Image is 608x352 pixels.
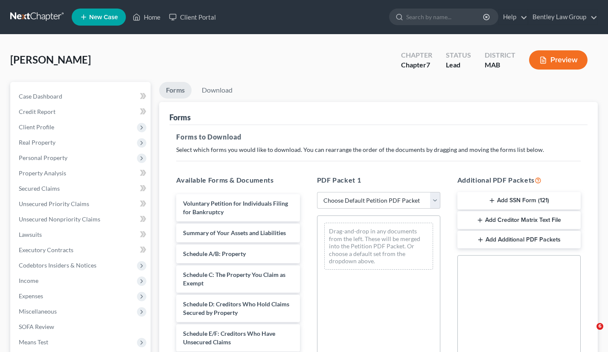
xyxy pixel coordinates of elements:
[596,323,603,330] span: 6
[19,139,55,146] span: Real Property
[165,9,220,25] a: Client Portal
[10,53,91,66] span: [PERSON_NAME]
[19,338,48,346] span: Means Test
[19,185,60,192] span: Secured Claims
[12,212,151,227] a: Unsecured Nonpriority Claims
[12,181,151,196] a: Secured Claims
[19,108,55,115] span: Credit Report
[176,175,300,185] h5: Available Forms & Documents
[19,154,67,161] span: Personal Property
[12,196,151,212] a: Unsecured Priority Claims
[19,169,66,177] span: Property Analysis
[485,50,515,60] div: District
[19,323,54,330] span: SOFA Review
[457,175,581,185] h5: Additional PDF Packets
[12,242,151,258] a: Executory Contracts
[579,323,599,343] iframe: Intercom live chat
[485,60,515,70] div: MAB
[12,89,151,104] a: Case Dashboard
[19,123,54,131] span: Client Profile
[183,200,288,215] span: Voluntary Petition for Individuals Filing for Bankruptcy
[457,211,581,229] button: Add Creditor Matrix Text File
[128,9,165,25] a: Home
[176,145,581,154] p: Select which forms you would like to download. You can rearrange the order of the documents by dr...
[12,104,151,119] a: Credit Report
[426,61,430,69] span: 7
[19,277,38,284] span: Income
[19,93,62,100] span: Case Dashboard
[183,229,286,236] span: Summary of Your Assets and Liabilities
[19,246,73,253] span: Executory Contracts
[89,14,118,20] span: New Case
[528,9,597,25] a: Bentley Law Group
[12,166,151,181] a: Property Analysis
[183,330,275,346] span: Schedule E/F: Creditors Who Have Unsecured Claims
[19,231,42,238] span: Lawsuits
[317,175,440,185] h5: PDF Packet 1
[12,227,151,242] a: Lawsuits
[457,231,581,249] button: Add Additional PDF Packets
[183,300,289,316] span: Schedule D: Creditors Who Hold Claims Secured by Property
[183,250,246,257] span: Schedule A/B: Property
[457,192,581,210] button: Add SSN Form (121)
[183,271,285,287] span: Schedule C: The Property You Claim as Exempt
[406,9,484,25] input: Search by name...
[19,292,43,300] span: Expenses
[401,60,432,70] div: Chapter
[19,215,100,223] span: Unsecured Nonpriority Claims
[401,50,432,60] div: Chapter
[159,82,192,99] a: Forms
[195,82,239,99] a: Download
[324,223,433,270] div: Drag-and-drop in any documents from the left. These will be merged into the Petition PDF Packet. ...
[176,132,581,142] h5: Forms to Download
[19,308,57,315] span: Miscellaneous
[169,112,191,122] div: Forms
[446,60,471,70] div: Lead
[12,319,151,335] a: SOFA Review
[19,262,96,269] span: Codebtors Insiders & Notices
[499,9,527,25] a: Help
[529,50,588,70] button: Preview
[446,50,471,60] div: Status
[19,200,89,207] span: Unsecured Priority Claims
